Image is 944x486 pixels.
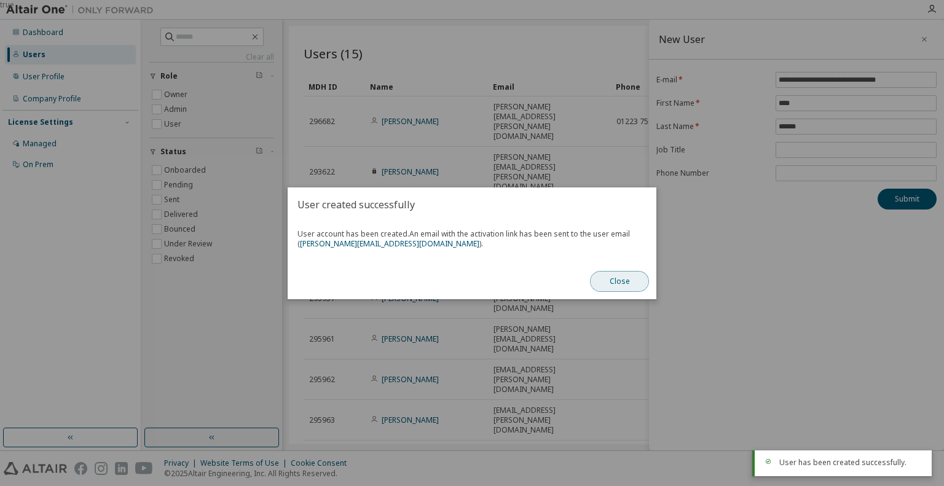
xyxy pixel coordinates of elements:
h2: User created successfully [288,187,656,222]
div: User has been created successfully. [779,458,922,468]
button: Close [590,271,649,292]
span: An email with the activation link has been sent to the user email ( ). [297,229,630,249]
span: User account has been created. [297,229,647,249]
a: [PERSON_NAME][EMAIL_ADDRESS][DOMAIN_NAME] [300,238,479,249]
